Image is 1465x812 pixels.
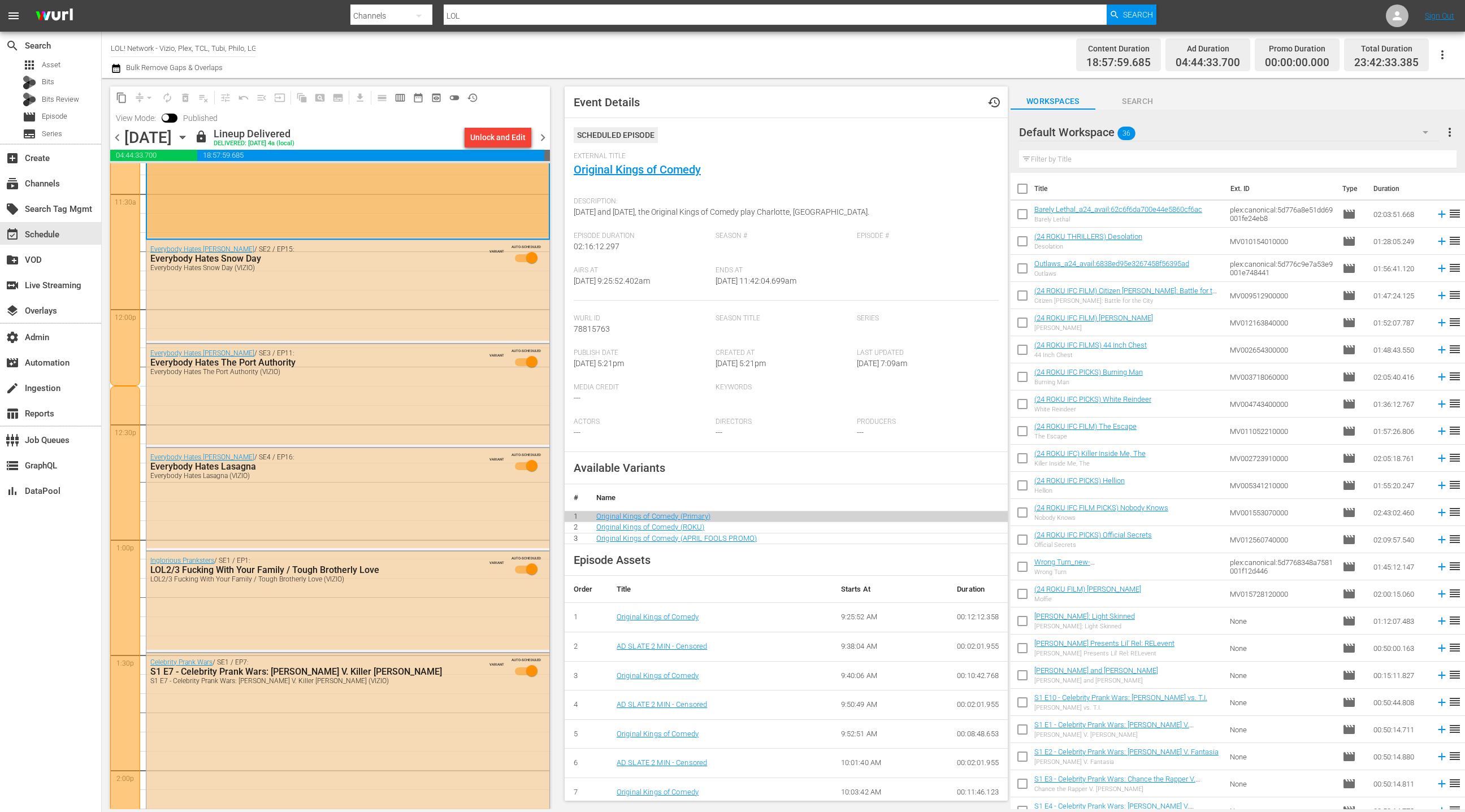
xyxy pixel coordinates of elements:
a: [PERSON_NAME] and [PERSON_NAME] [1034,666,1158,675]
span: Bits [42,76,54,88]
span: Episode [1342,397,1356,411]
span: Episode [1342,370,1356,384]
span: Episode [1342,614,1356,628]
a: Everybody Hates [PERSON_NAME] [150,453,254,461]
td: plex:canonical:5d776c9e7a53e9001e748441 [1225,255,1338,282]
span: Available Variants [574,461,665,475]
span: 00:17:26.615 [544,150,550,161]
td: 00:10:42.768 [948,661,1008,691]
span: Description: [574,197,993,206]
td: None [1225,662,1338,689]
div: Barely Lethal [1034,216,1202,223]
a: AD SLATE 2 MIN - Censored [617,642,707,650]
a: Everybody Hates [PERSON_NAME] [150,349,254,357]
span: Episode [1342,289,1356,302]
td: 02:09:57.540 [1369,526,1431,553]
td: 00:15:11.827 [1369,662,1431,689]
th: Duration [948,576,1008,603]
div: Burning Man [1034,379,1143,386]
td: plex:canonical:5d776a8e51dd69001fe24eb8 [1225,201,1338,228]
span: [DATE] 7:09am [857,359,907,368]
a: Original Kings of Comedy [617,671,699,680]
svg: Add to Schedule [1436,506,1448,519]
span: Published [177,114,223,123]
span: [DATE] 5:21pm [574,359,624,368]
td: 02:05:18.761 [1369,445,1431,472]
td: MV009512900000 [1225,282,1338,309]
div: Wrong Turn [1034,568,1221,576]
a: Celebrity Prank Wars [150,658,213,666]
span: Episode [1342,479,1356,492]
span: VARIANT [489,555,504,565]
span: Ingestion [6,381,19,395]
div: Official Secrets [1034,541,1152,549]
span: Create [6,151,19,165]
td: 02:03:51.668 [1369,201,1431,228]
span: Producers [857,418,993,427]
button: history [981,89,1008,116]
div: Promo Duration [1265,41,1329,57]
td: 01:36:12.767 [1369,390,1431,418]
a: AD SLATE 2 MIN - Censored [617,700,707,709]
div: Scheduled Episode [574,127,658,143]
th: Type [1336,173,1367,205]
td: MV002723910000 [1225,445,1338,472]
span: Ends At [716,266,852,275]
th: Name [587,484,1008,511]
span: Season # [716,232,852,241]
span: Episode [1342,533,1356,546]
div: LOL2/3 Fucking With Your Family / Tough Brotherly Love (VIZIO) [150,575,481,583]
span: VARIANT [489,657,504,666]
div: White Reindeer [1034,406,1151,413]
span: reorder [1448,315,1462,329]
td: 00:12:12.358 [948,603,1008,632]
span: Event Details [574,95,640,109]
td: plex:canonical:5d7768348a7581001f12d446 [1225,553,1338,580]
span: Create Series Block [329,89,347,107]
svg: Add to Schedule [1436,262,1448,275]
th: Order [565,576,608,603]
a: Wrong Turn_new-regency_avail:638f9c53bea84ae74c0a8963 [1034,558,1173,575]
span: AUTO-SCHEDULED [512,657,541,662]
td: 02:05:40.416 [1369,363,1431,390]
div: Everybody Hates Snow Day [150,253,481,264]
td: 00:50:00.163 [1369,635,1431,662]
div: Lineup Delivered [214,128,294,140]
span: more_vert [1443,125,1457,139]
a: Original Kings of Comedy (APRIL FOOLS PROMO) [596,534,757,542]
td: 3 [565,661,608,691]
td: 2 [565,522,587,533]
span: [DATE] and [DATE], the Original Kings of Comedy play Charlotte, [GEOGRAPHIC_DATA]. [574,207,869,216]
span: reorder [1448,207,1462,220]
span: Day Calendar View [369,86,391,108]
span: toggle_off [449,92,460,103]
span: 04:44:33.700 [1176,57,1240,70]
td: MV010154010000 [1225,228,1338,255]
svg: Add to Schedule [1436,289,1448,302]
a: S1 E10 - Celebrity Prank Wars: [PERSON_NAME] vs. T.I. [1034,693,1207,702]
span: reorder [1448,641,1462,654]
span: date_range_outlined [413,92,424,103]
td: 01:52:07.787 [1369,309,1431,336]
div: Everybody Hates The Port Authority (VIZIO) [150,368,481,376]
span: --- [857,428,864,437]
a: [PERSON_NAME] Presents Lil' Rel: RELevent [1034,639,1174,648]
span: Asset [23,58,36,72]
div: Bits Review [23,93,36,106]
span: VARIANT [489,348,504,357]
div: Unlock and Edit [470,127,526,147]
a: (24 ROKU IFC) Killer Inside Me, The [1034,449,1146,458]
span: reorder [1448,587,1462,600]
span: AUTO-SCHEDULED [512,555,541,561]
svg: Add to Schedule [1436,452,1448,464]
span: --- [716,428,722,437]
div: Ad Duration [1176,41,1240,57]
svg: Add to Schedule [1436,615,1448,627]
span: Asset [42,59,60,71]
a: Original Kings of Comedy [617,788,699,796]
span: Episode [1342,587,1356,601]
span: Search [6,39,19,53]
td: 1 [565,603,608,632]
span: Download as CSV [347,86,369,108]
span: Media Credit [574,383,710,392]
